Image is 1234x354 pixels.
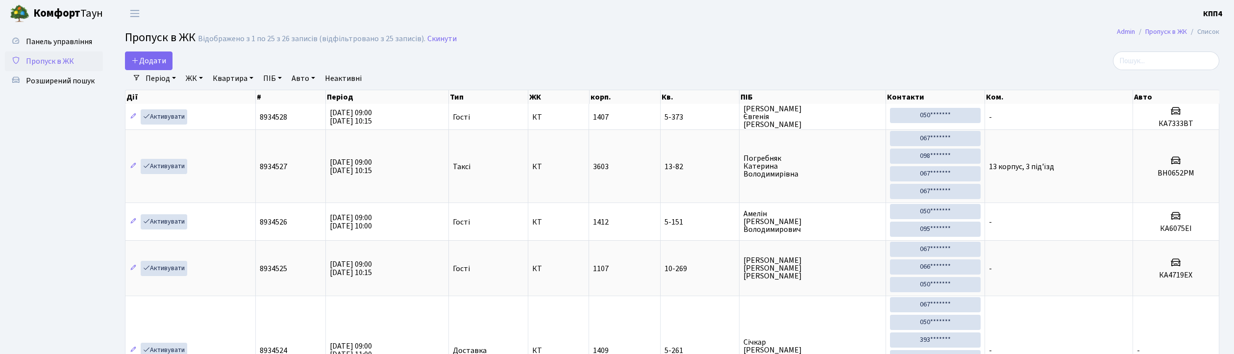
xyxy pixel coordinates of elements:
li: Список [1187,26,1219,37]
span: Додати [131,55,166,66]
a: Admin [1117,26,1135,37]
span: 5-373 [665,113,735,121]
span: 10-269 [665,265,735,273]
span: 8934525 [260,263,287,274]
div: Відображено з 1 по 25 з 26 записів (відфільтровано з 25 записів). [198,34,425,44]
a: Неактивні [321,70,366,87]
a: Пропуск в ЖК [5,51,103,71]
span: Пропуск в ЖК [26,56,74,67]
span: - [989,112,992,123]
span: [DATE] 09:00 [DATE] 10:15 [330,259,372,278]
img: logo.png [10,4,29,24]
a: Пропуск в ЖК [1145,26,1187,37]
span: 5-151 [665,218,735,226]
span: Панель управління [26,36,92,47]
b: Комфорт [33,5,80,21]
a: Квартира [209,70,257,87]
th: Ком. [985,90,1133,104]
span: [DATE] 09:00 [DATE] 10:15 [330,157,372,176]
a: Період [142,70,180,87]
th: ПІБ [740,90,886,104]
span: 1107 [593,263,609,274]
h5: КА6075ЕІ [1137,224,1215,233]
span: 13 корпус, 3 під'їзд [989,161,1054,172]
span: КТ [532,163,585,171]
span: 8934527 [260,161,287,172]
input: Пошук... [1113,51,1219,70]
span: - [989,217,992,228]
span: Розширений пошук [26,76,95,86]
span: Погребняк Катерина Володимирівна [743,154,882,178]
a: Активувати [141,214,187,229]
h5: BH0652PM [1137,169,1215,178]
a: ЖК [182,70,207,87]
b: КПП4 [1203,8,1222,19]
th: Контакти [886,90,985,104]
h5: КА7333ВТ [1137,119,1215,128]
th: корп. [590,90,661,104]
span: 8934528 [260,112,287,123]
span: 13-82 [665,163,735,171]
span: 3603 [593,161,609,172]
span: Таксі [453,163,470,171]
span: 1407 [593,112,609,123]
span: Амелін [PERSON_NAME] Володимирович [743,210,882,233]
a: Авто [288,70,319,87]
a: Панель управління [5,32,103,51]
a: Активувати [141,109,187,125]
th: ЖК [528,90,589,104]
th: Авто [1133,90,1219,104]
th: Дії [125,90,256,104]
a: КПП4 [1203,8,1222,20]
span: 8934526 [260,217,287,228]
span: [PERSON_NAME] Євгенія [PERSON_NAME] [743,105,882,128]
span: [DATE] 09:00 [DATE] 10:15 [330,107,372,126]
span: Гості [453,218,470,226]
th: Кв. [661,90,740,104]
a: Активувати [141,261,187,276]
span: Гості [453,113,470,121]
span: [DATE] 09:00 [DATE] 10:00 [330,212,372,231]
span: Пропуск в ЖК [125,29,196,46]
span: Гості [453,265,470,273]
th: # [256,90,326,104]
span: 1412 [593,217,609,228]
th: Період [326,90,449,104]
a: Розширений пошук [5,71,103,91]
th: Тип [449,90,528,104]
span: КТ [532,113,585,121]
span: [PERSON_NAME] [PERSON_NAME] [PERSON_NAME] [743,256,882,280]
span: КТ [532,265,585,273]
a: Додати [125,51,173,70]
button: Переключити навігацію [123,5,147,22]
a: Скинути [427,34,457,44]
nav: breadcrumb [1102,22,1234,42]
span: - [989,263,992,274]
a: ПІБ [259,70,286,87]
span: КТ [532,218,585,226]
span: Таун [33,5,103,22]
a: Активувати [141,159,187,174]
h5: КА4719ЕХ [1137,271,1215,280]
